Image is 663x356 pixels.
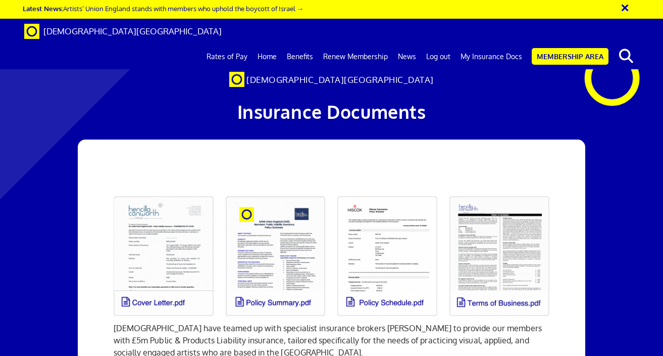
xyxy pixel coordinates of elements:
a: Latest News:Artists’ Union England stands with members who uphold the boycott of Israel → [23,4,303,13]
a: Benefits [282,44,318,69]
a: Home [252,44,282,69]
span: Insurance Documents [237,100,426,123]
a: Log out [421,44,455,69]
span: [DEMOGRAPHIC_DATA][GEOGRAPHIC_DATA] [246,74,434,85]
span: [DEMOGRAPHIC_DATA][GEOGRAPHIC_DATA] [43,26,222,36]
button: search [610,46,641,67]
a: My Insurance Docs [455,44,527,69]
a: Rates of Pay [201,44,252,69]
a: Brand [DEMOGRAPHIC_DATA][GEOGRAPHIC_DATA] [17,19,229,44]
a: Membership Area [532,48,608,65]
a: News [393,44,421,69]
strong: Latest News: [23,4,63,13]
a: Renew Membership [318,44,393,69]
